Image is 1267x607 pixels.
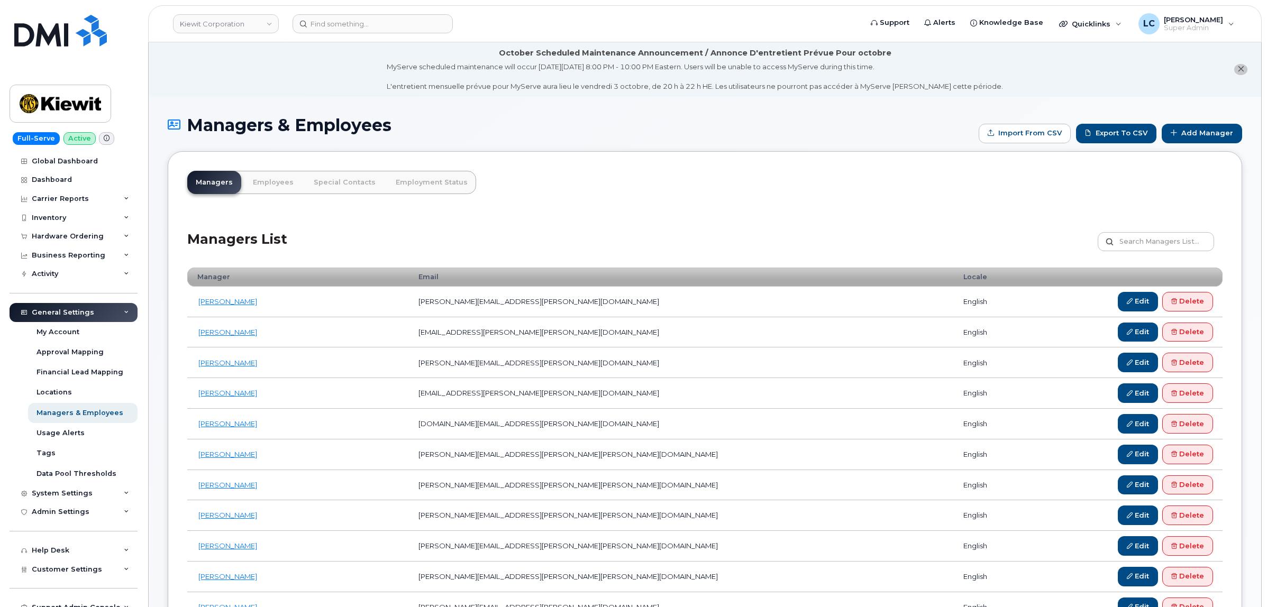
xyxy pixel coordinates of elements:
a: Export to CSV [1076,124,1156,143]
iframe: Messenger Launcher [1221,561,1259,599]
a: Edit [1118,353,1158,372]
td: english [954,287,1027,317]
a: [PERSON_NAME] [198,481,257,489]
a: Edit [1118,536,1158,556]
div: MyServe scheduled maintenance will occur [DATE][DATE] 8:00 PM - 10:00 PM Eastern. Users will be u... [387,62,1003,91]
a: Edit [1118,567,1158,586]
td: [PERSON_NAME][EMAIL_ADDRESS][PERSON_NAME][PERSON_NAME][DOMAIN_NAME] [409,470,954,501]
td: [EMAIL_ADDRESS][PERSON_NAME][PERSON_NAME][DOMAIN_NAME] [409,378,954,409]
td: [DOMAIN_NAME][EMAIL_ADDRESS][PERSON_NAME][DOMAIN_NAME] [409,409,954,439]
a: [PERSON_NAME] [198,297,257,306]
td: english [954,439,1027,470]
a: [PERSON_NAME] [198,541,257,550]
td: [PERSON_NAME][EMAIL_ADDRESS][PERSON_NAME][DOMAIN_NAME] [409,287,954,317]
a: [PERSON_NAME] [198,419,257,428]
a: Delete [1162,414,1213,434]
button: close notification [1234,64,1247,75]
td: [PERSON_NAME][EMAIL_ADDRESS][PERSON_NAME][PERSON_NAME][DOMAIN_NAME] [409,500,954,531]
form: Import from CSV [979,124,1071,143]
td: english [954,500,1027,531]
a: Delete [1162,323,1213,342]
td: english [954,347,1027,378]
a: Edit [1118,383,1158,403]
h1: Managers & Employees [168,116,973,134]
td: english [954,562,1027,592]
td: english [954,409,1027,439]
td: english [954,378,1027,409]
a: Delete [1162,353,1213,372]
td: english [954,317,1027,348]
a: Delete [1162,383,1213,403]
a: Delete [1162,292,1213,311]
td: [PERSON_NAME][EMAIL_ADDRESS][PERSON_NAME][PERSON_NAME][DOMAIN_NAME] [409,439,954,470]
th: Email [409,268,954,287]
a: Edit [1118,505,1158,525]
a: Edit [1118,445,1158,464]
td: [EMAIL_ADDRESS][PERSON_NAME][PERSON_NAME][DOMAIN_NAME] [409,317,954,348]
a: Special Contacts [305,171,384,194]
a: Edit [1118,323,1158,342]
td: english [954,531,1027,562]
a: Delete [1162,536,1213,556]
td: [PERSON_NAME][EMAIL_ADDRESS][PERSON_NAME][PERSON_NAME][DOMAIN_NAME] [409,531,954,562]
a: Managers [187,171,241,194]
th: Locale [954,268,1027,287]
a: Delete [1162,505,1213,525]
a: Employees [244,171,302,194]
a: Delete [1162,445,1213,464]
div: October Scheduled Maintenance Announcement / Annonce D'entretient Prévue Pour octobre [499,48,891,59]
a: [PERSON_NAME] [198,450,257,458]
a: [PERSON_NAME] [198,328,257,336]
a: [PERSON_NAME] [198,358,257,367]
td: english [954,470,1027,501]
a: Add Manager [1162,124,1242,143]
td: [PERSON_NAME][EMAIL_ADDRESS][PERSON_NAME][PERSON_NAME][DOMAIN_NAME] [409,562,954,592]
a: Edit [1118,292,1158,311]
a: Edit [1118,475,1158,495]
a: Delete [1162,475,1213,495]
h2: Managers List [187,232,287,263]
a: [PERSON_NAME] [198,389,257,397]
a: [PERSON_NAME] [198,572,257,581]
td: [PERSON_NAME][EMAIL_ADDRESS][PERSON_NAME][DOMAIN_NAME] [409,347,954,378]
a: [PERSON_NAME] [198,511,257,519]
a: Employment Status [387,171,476,194]
a: Delete [1162,567,1213,586]
a: Edit [1118,414,1158,434]
th: Manager [187,268,409,287]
